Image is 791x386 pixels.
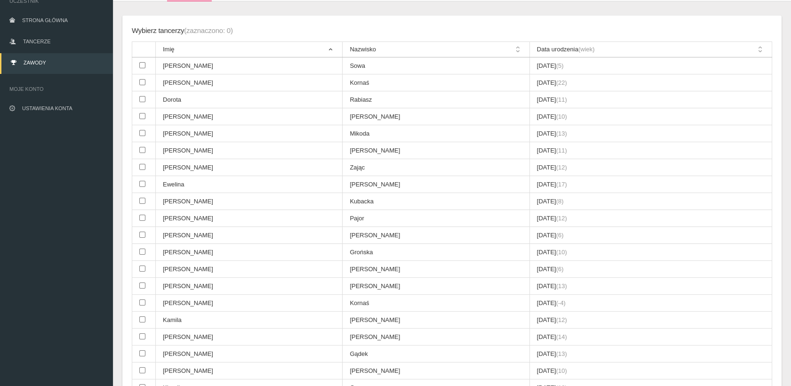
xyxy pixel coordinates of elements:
td: [DATE] [529,159,772,176]
td: [DATE] [529,57,772,74]
td: [DATE] [529,142,772,159]
span: (wiek) [578,46,595,53]
td: [PERSON_NAME] [343,362,529,379]
span: (17) [556,181,567,188]
span: Tancerze [23,39,50,44]
td: [PERSON_NAME] [343,142,529,159]
td: [DATE] [529,176,772,193]
td: [PERSON_NAME] [156,244,343,261]
td: [DATE] [529,346,772,362]
td: Zając [343,159,529,176]
td: [PERSON_NAME] [156,159,343,176]
td: Rabiasz [343,91,529,108]
td: [PERSON_NAME] [156,108,343,125]
td: [PERSON_NAME] [156,142,343,159]
td: Kornaś [343,295,529,312]
td: [PERSON_NAME] [343,261,529,278]
span: Zawody [24,60,46,65]
span: (14) [556,333,567,340]
td: [DATE] [529,312,772,329]
td: [DATE] [529,108,772,125]
td: [PERSON_NAME] [156,193,343,210]
span: (13) [556,130,567,137]
td: Kubacka [343,193,529,210]
td: [DATE] [529,295,772,312]
td: [PERSON_NAME] [156,74,343,91]
div: Wybierz tancerzy [132,25,233,37]
td: [PERSON_NAME] [343,329,529,346]
span: Moje konto [9,84,104,94]
td: Ewelina [156,176,343,193]
td: Dorota [156,91,343,108]
span: (22) [556,79,567,86]
td: Kamila [156,312,343,329]
td: [DATE] [529,278,772,295]
td: [DATE] [529,329,772,346]
td: [PERSON_NAME] [156,261,343,278]
td: [PERSON_NAME] [343,227,529,244]
td: Pajor [343,210,529,227]
td: Kornaś [343,74,529,91]
span: (10) [556,367,567,374]
td: [PERSON_NAME] [343,312,529,329]
span: (-4) [556,299,566,306]
td: Mikoda [343,125,529,142]
td: Gądek [343,346,529,362]
td: [PERSON_NAME] [343,108,529,125]
td: [PERSON_NAME] [156,329,343,346]
span: Strona główna [22,17,68,23]
span: (13) [556,282,567,289]
th: Nazwisko [343,42,529,57]
span: (8) [556,198,564,205]
span: (6) [556,265,564,273]
td: [DATE] [529,74,772,91]
td: [DATE] [529,125,772,142]
td: [PERSON_NAME] [156,278,343,295]
td: [DATE] [529,210,772,227]
td: [DATE] [529,244,772,261]
span: (13) [556,350,567,357]
td: [PERSON_NAME] [343,176,529,193]
td: [DATE] [529,193,772,210]
td: Grońska [343,244,529,261]
span: (6) [556,232,564,239]
span: (11) [556,96,567,103]
td: [PERSON_NAME] [156,227,343,244]
th: Imię [156,42,343,57]
th: Data urodzenia [529,42,772,57]
td: Sowa [343,57,529,74]
td: [PERSON_NAME] [343,278,529,295]
td: [PERSON_NAME] [156,362,343,379]
span: (11) [556,147,567,154]
span: (10) [556,249,567,256]
td: [PERSON_NAME] [156,125,343,142]
span: (12) [556,164,567,171]
span: (5) [556,62,564,69]
td: [DATE] [529,91,772,108]
td: [DATE] [529,362,772,379]
td: [PERSON_NAME] [156,346,343,362]
span: (10) [556,113,567,120]
td: [DATE] [529,227,772,244]
td: [DATE] [529,261,772,278]
td: [PERSON_NAME] [156,210,343,227]
span: (12) [556,215,567,222]
td: [PERSON_NAME] [156,295,343,312]
span: Ustawienia konta [22,105,72,111]
span: (12) [556,316,567,323]
span: (zaznaczono: 0) [184,26,232,34]
td: [PERSON_NAME] [156,57,343,74]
